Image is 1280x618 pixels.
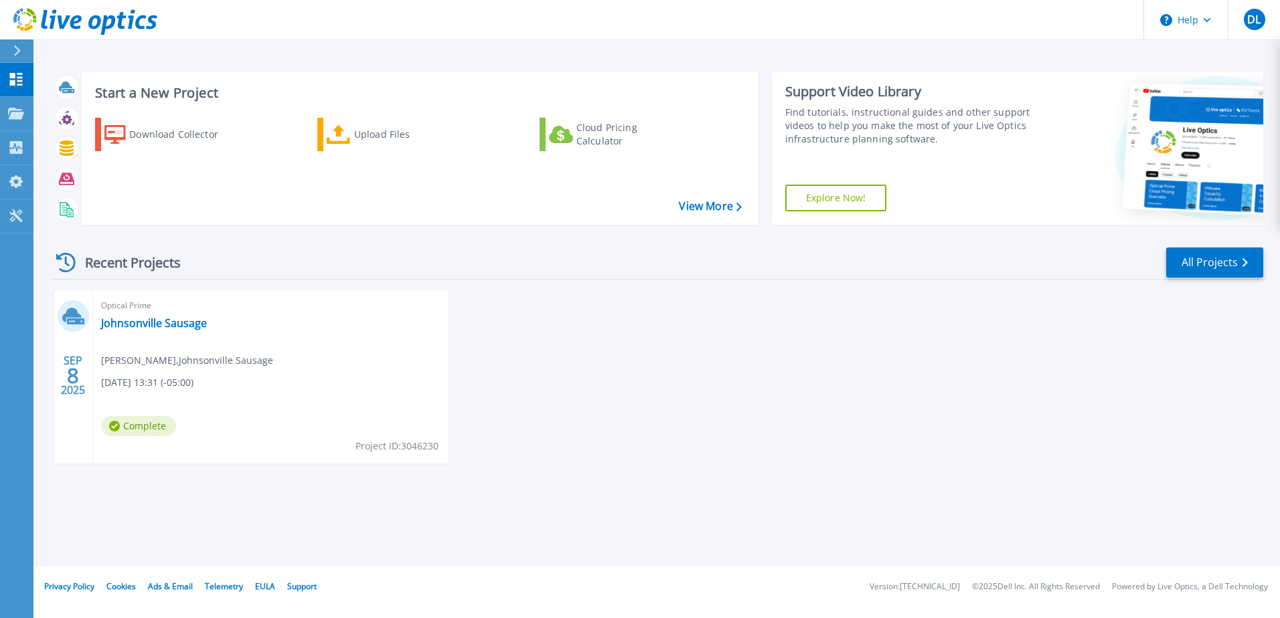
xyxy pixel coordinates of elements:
li: Powered by Live Optics, a Dell Technology [1112,583,1268,591]
div: Download Collector [129,121,236,148]
span: [PERSON_NAME] , Johnsonville Sausage [101,353,273,368]
a: Privacy Policy [44,581,94,592]
div: Support Video Library [785,83,1036,100]
span: [DATE] 13:31 (-05:00) [101,375,193,390]
span: 8 [67,370,79,381]
div: SEP 2025 [60,351,86,400]
a: Explore Now! [785,185,887,211]
a: Upload Files [317,118,467,151]
a: Support [287,581,317,592]
span: Project ID: 3046230 [355,439,438,453]
div: Recent Projects [52,246,199,279]
div: Cloud Pricing Calculator [576,121,684,148]
a: View More [679,200,741,213]
a: EULA [255,581,275,592]
span: Complete [101,416,176,436]
span: DL [1247,14,1261,25]
h3: Start a New Project [95,86,741,100]
a: All Projects [1166,247,1263,278]
div: Upload Files [354,121,461,148]
a: Cookies [106,581,136,592]
span: Optical Prime [101,298,441,313]
li: Version: [TECHNICAL_ID] [870,583,960,591]
a: Telemetry [205,581,243,592]
a: Ads & Email [148,581,193,592]
li: © 2025 Dell Inc. All Rights Reserved [972,583,1100,591]
a: Download Collector [95,118,244,151]
div: Find tutorials, instructional guides and other support videos to help you make the most of your L... [785,106,1036,146]
a: Johnsonville Sausage [101,316,207,330]
a: Cloud Pricing Calculator [540,118,689,151]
